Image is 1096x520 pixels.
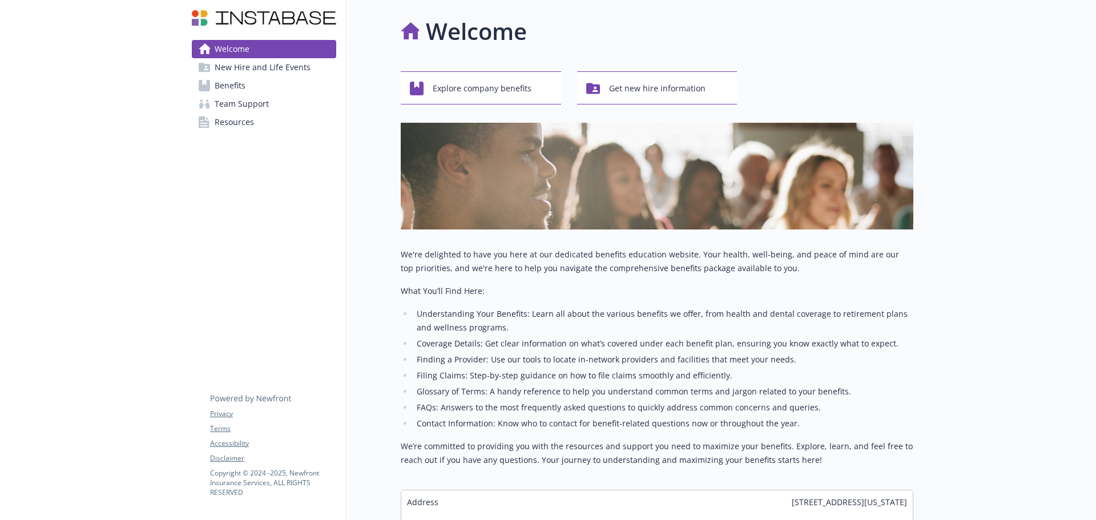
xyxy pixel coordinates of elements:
[577,71,738,104] button: Get new hire information
[192,76,336,95] a: Benefits
[210,424,336,434] a: Terms
[401,284,913,298] p: What You’ll Find Here:
[413,337,913,350] li: Coverage Details: Get clear information on what’s covered under each benefit plan, ensuring you k...
[792,496,907,508] span: [STREET_ADDRESS][US_STATE]
[210,438,336,449] a: Accessibility
[215,58,311,76] span: New Hire and Life Events
[413,369,913,382] li: Filing Claims: Step-by-step guidance on how to file claims smoothly and efficiently.
[401,123,913,229] img: overview page banner
[401,248,913,275] p: We're delighted to have you here at our dedicated benefits education website. Your health, well-b...
[401,440,913,467] p: We’re committed to providing you with the resources and support you need to maximize your benefit...
[407,496,438,508] span: Address
[401,71,561,104] button: Explore company benefits
[609,78,706,99] span: Get new hire information
[192,113,336,131] a: Resources
[215,113,254,131] span: Resources
[215,40,249,58] span: Welcome
[413,385,913,398] li: Glossary of Terms: A handy reference to help you understand common terms and jargon related to yo...
[215,95,269,113] span: Team Support
[433,78,531,99] span: Explore company benefits
[192,40,336,58] a: Welcome
[413,417,913,430] li: Contact Information: Know who to contact for benefit-related questions now or throughout the year.
[192,95,336,113] a: Team Support
[192,58,336,76] a: New Hire and Life Events
[413,307,913,334] li: Understanding Your Benefits: Learn all about the various benefits we offer, from health and denta...
[210,409,336,419] a: Privacy
[426,14,527,49] h1: Welcome
[215,76,245,95] span: Benefits
[210,453,336,463] a: Disclaimer
[413,401,913,414] li: FAQs: Answers to the most frequently asked questions to quickly address common concerns and queries.
[210,468,336,497] p: Copyright © 2024 - 2025 , Newfront Insurance Services, ALL RIGHTS RESERVED
[413,353,913,366] li: Finding a Provider: Use our tools to locate in-network providers and facilities that meet your ne...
